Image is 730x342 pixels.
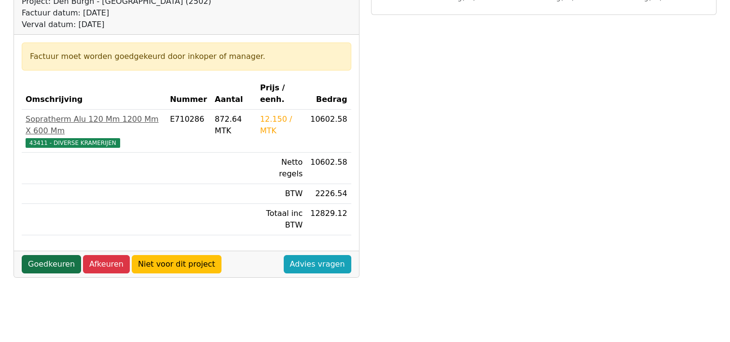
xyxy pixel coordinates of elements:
[306,110,351,153] td: 10602.58
[284,255,351,273] a: Advies vragen
[26,114,162,148] a: Sopratherm Alu 120 Mm 1200 Mm X 600 Mm43411 - DIVERSE KRAMERIJEN
[306,78,351,110] th: Bedrag
[26,138,120,148] span: 43411 - DIVERSE KRAMERIJEN
[166,110,211,153] td: E710286
[260,114,303,137] div: 12.150 / MTK
[256,153,306,184] td: Netto regels
[256,204,306,235] td: Totaal inc BTW
[306,204,351,235] td: 12829.12
[83,255,130,273] a: Afkeuren
[22,78,166,110] th: Omschrijving
[26,114,162,137] div: Sopratherm Alu 120 Mm 1200 Mm X 600 Mm
[306,153,351,184] td: 10602.58
[215,114,252,137] div: 872.64 MTK
[22,7,211,19] div: Factuur datum: [DATE]
[22,19,211,30] div: Verval datum: [DATE]
[132,255,221,273] a: Niet voor dit project
[306,184,351,204] td: 2226.54
[211,78,256,110] th: Aantal
[256,184,306,204] td: BTW
[30,51,343,62] div: Factuur moet worden goedgekeurd door inkoper of manager.
[22,255,81,273] a: Goedkeuren
[166,78,211,110] th: Nummer
[256,78,306,110] th: Prijs / eenh.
